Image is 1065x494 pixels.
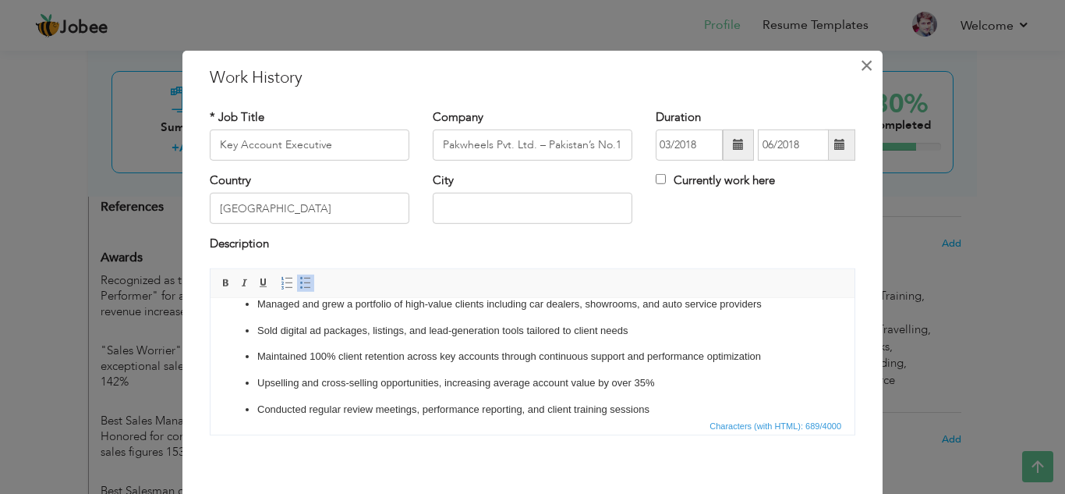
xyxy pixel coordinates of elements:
a: Bold [218,275,235,292]
input: Present [758,130,829,161]
p: Sold digital ad packages, listings, and lead-generation tools tailored to client needs [47,24,597,41]
p: Upselling and cross-selling opportunities, increasing average account value by over 35% [47,76,597,93]
span: × [860,51,873,79]
a: Underline [255,275,272,292]
label: Duration [656,108,701,125]
button: Close [854,52,879,77]
label: Description [210,236,269,252]
p: Conducted regular review meetings, performance reporting, and client training sessions [47,103,597,119]
input: From [656,130,723,161]
label: Country [210,172,251,189]
span: Characters (with HTML): 689/4000 [706,419,844,433]
a: Italic [236,275,253,292]
label: * Job Title [210,108,264,125]
div: Statistics [706,419,846,433]
label: Company [433,108,483,125]
iframe: Rich Text Editor, workEditor [211,299,854,416]
label: City [433,172,454,189]
h3: Work History [210,66,855,89]
p: Maintained 100% client retention across key accounts through continuous support and performance o... [47,50,597,66]
label: Currently work here [656,172,775,189]
a: Insert/Remove Bulleted List [297,275,314,292]
a: Insert/Remove Numbered List [278,275,295,292]
input: Currently work here [656,174,666,184]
